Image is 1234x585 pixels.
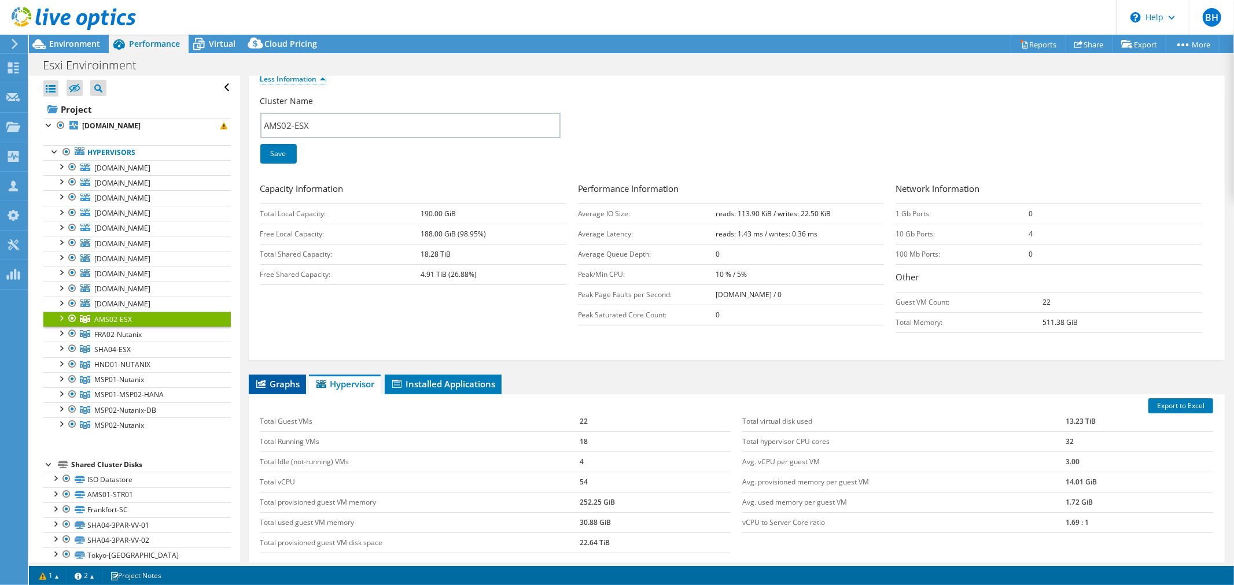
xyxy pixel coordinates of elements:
td: Total provisioned guest VM disk space [260,532,580,553]
span: HND01-NUTANIX [94,360,150,369]
td: Average Latency: [578,224,716,244]
span: [DOMAIN_NAME] [94,299,150,309]
span: MSP01-MSP02-HANA [94,390,164,399]
td: 30.88 GiB [580,512,731,532]
b: 188.00 GiB (98.95%) [421,229,486,239]
h3: Network Information [896,182,1202,198]
td: 13.23 TiB [1066,412,1213,432]
a: More [1166,35,1220,53]
b: 511.38 GiB [1043,317,1078,327]
td: 1.72 GiB [1066,492,1213,512]
a: Export to Excel [1148,398,1213,413]
span: MSP02-Nutanix-DB [94,405,156,415]
span: FRA02-Nutanix [94,329,142,339]
a: [DOMAIN_NAME] [43,251,231,266]
b: 18.28 TiB [421,249,451,259]
b: reads: 113.90 KiB / writes: 22.50 KiB [716,209,831,219]
td: 252.25 GiB [580,492,731,512]
a: Export [1113,35,1166,53]
span: [DOMAIN_NAME] [94,284,150,294]
a: SHA04-ESX [43,342,231,357]
span: Performance [129,38,180,49]
span: [DOMAIN_NAME] [94,208,150,218]
span: Cloud Pricing [264,38,317,49]
a: [DOMAIN_NAME] [43,190,231,205]
span: BH [1203,8,1221,27]
a: Save [260,144,297,164]
td: 3.00 [1066,451,1213,472]
a: 2 [67,568,102,583]
a: Hypervisors [43,145,231,160]
b: 190.00 GiB [421,209,456,219]
label: Cluster Name [260,95,314,107]
td: 18 [580,431,731,451]
h3: Capacity Information [260,182,566,198]
span: [DOMAIN_NAME] [94,163,150,173]
span: SHA04-ESX [94,345,131,354]
b: reads: 1.43 ms / writes: 0.36 ms [716,229,817,239]
td: Guest VM Count: [896,292,1043,312]
td: Peak Page Faults per Second: [578,284,716,305]
a: [DOMAIN_NAME] [43,119,231,134]
td: Total Guest VMs [260,412,580,432]
td: 22.64 TiB [580,532,731,553]
b: 0 [716,310,720,320]
span: AMS02-ESX [94,314,132,324]
b: 22 [1043,297,1051,307]
span: MSP01-Nutanix [94,375,144,384]
td: Total Idle (not-running) VMs [260,451,580,472]
b: 0 [716,249,720,259]
a: Reports [1011,35,1066,53]
a: 1 [31,568,67,583]
a: SHA04-3PAR-VV-02 [43,532,231,547]
h3: Performance Information [578,182,884,198]
td: 54 [580,472,731,492]
td: Total provisioned guest VM memory [260,492,580,512]
a: Tokyo-[GEOGRAPHIC_DATA] [43,547,231,562]
span: Environment [49,38,100,49]
td: 1 Gb Ports: [896,203,1029,224]
a: [DOMAIN_NAME] [43,175,231,190]
a: Project Notes [102,568,170,583]
td: 32 [1066,431,1213,451]
a: [DOMAIN_NAME] [43,266,231,281]
a: FRA02-Nutanix [43,327,231,342]
a: Frankfort-SC [43,502,231,517]
b: [DOMAIN_NAME] / 0 [716,290,782,299]
span: Hypervisor [315,378,375,390]
td: Average Queue Depth: [578,244,716,264]
b: 4 [1029,229,1033,239]
a: Less Information [260,74,326,84]
a: ISO Datastore [43,472,231,487]
td: 14.01 GiB [1066,472,1213,492]
span: [DOMAIN_NAME] [94,178,150,188]
a: MSP02-Nutanix [43,417,231,432]
td: 4 [580,451,731,472]
td: Avg. vCPU per guest VM [742,451,1066,472]
span: Installed Applications [391,378,496,390]
b: 0 [1029,209,1033,219]
td: Avg. used memory per guest VM [742,492,1066,512]
a: Project [43,100,231,119]
a: Share [1066,35,1113,53]
td: Total used guest VM memory [260,512,580,532]
b: [DOMAIN_NAME] [82,121,141,131]
td: Total virtual disk used [742,412,1066,432]
span: MSP02-Nutanix [94,420,144,430]
h1: Esxi Enviroinment [38,59,154,72]
span: [DOMAIN_NAME] [94,239,150,249]
td: Total vCPU [260,472,580,492]
td: 10 Gb Ports: [896,224,1029,244]
td: Average IO Size: [578,203,716,224]
td: Peak/Min CPU: [578,264,716,284]
a: MSP02-Nutanix-DB [43,402,231,417]
span: [DOMAIN_NAME] [94,223,150,233]
a: [DOMAIN_NAME] [43,221,231,236]
td: Total hypervisor CPU cores [742,431,1066,451]
td: Total Shared Capacity: [260,244,421,264]
b: 4.91 TiB (26.88%) [421,269,477,279]
a: AMS01-STR01 [43,487,231,502]
span: [DOMAIN_NAME] [94,193,150,203]
td: Total Running VMs [260,431,580,451]
td: vCPU to Server Core ratio [742,512,1066,532]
